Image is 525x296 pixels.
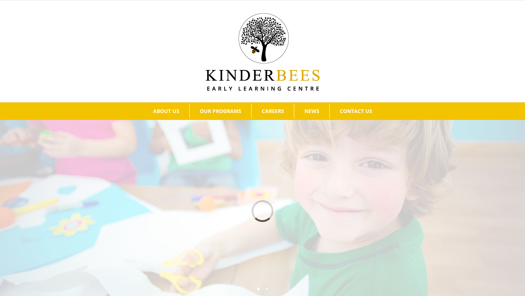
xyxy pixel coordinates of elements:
[153,109,179,114] span: ABOUT US
[200,109,241,114] span: OUR PROGRAMS
[11,102,514,120] nav: Main Menu
[340,109,372,114] span: CONTACT US
[330,104,382,118] a: CONTACT US
[262,109,284,114] span: CAREERS
[206,13,320,91] img: Kinder Bees Logo
[256,287,260,291] a: 1
[190,104,251,118] a: OUR PROGRAMS
[143,104,189,118] a: ABOUT US
[265,287,269,291] a: 2
[252,104,294,118] a: CAREERS
[304,109,319,114] span: NEWS
[294,104,329,118] a: NEWS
